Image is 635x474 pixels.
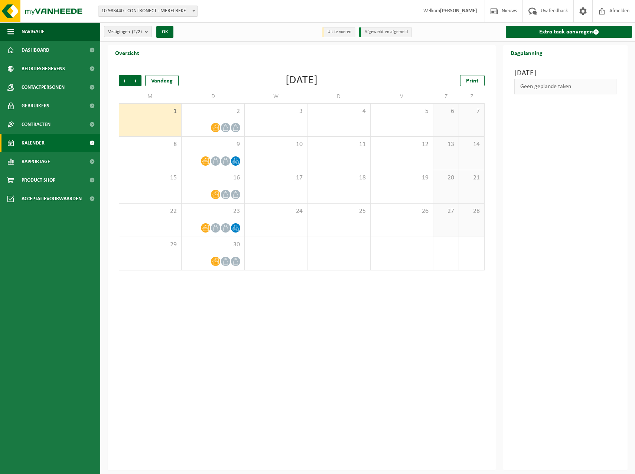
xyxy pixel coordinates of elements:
[311,107,366,116] span: 4
[437,107,455,116] span: 6
[248,174,303,182] span: 17
[248,107,303,116] span: 3
[503,45,550,60] h2: Dagplanning
[22,189,82,208] span: Acceptatievoorwaarden
[123,140,178,149] span: 8
[463,107,481,116] span: 7
[130,75,141,86] span: Volgende
[286,75,318,86] div: [DATE]
[22,78,65,97] span: Contactpersonen
[463,174,481,182] span: 21
[437,140,455,149] span: 13
[307,90,370,103] td: D
[371,90,433,103] td: V
[322,27,355,37] li: Uit te voeren
[123,107,178,116] span: 1
[248,207,303,215] span: 24
[98,6,198,17] span: 10-983440 - CONTRONECT - MERELBEKE
[22,41,49,59] span: Dashboard
[22,22,45,41] span: Navigatie
[119,90,182,103] td: M
[123,207,178,215] span: 22
[156,26,173,38] button: OK
[374,207,429,215] span: 26
[98,6,198,16] span: 10-983440 - CONTRONECT - MERELBEKE
[22,134,45,152] span: Kalender
[506,26,632,38] a: Extra taak aanvragen
[108,26,142,38] span: Vestigingen
[311,207,366,215] span: 25
[22,97,49,115] span: Gebruikers
[22,152,50,171] span: Rapportage
[463,140,481,149] span: 14
[22,171,55,189] span: Product Shop
[132,29,142,34] count: (2/2)
[374,107,429,116] span: 5
[145,75,179,86] div: Vandaag
[185,241,240,249] span: 30
[433,90,459,103] td: Z
[182,90,244,103] td: D
[374,174,429,182] span: 19
[245,90,307,103] td: W
[463,207,481,215] span: 28
[123,241,178,249] span: 29
[437,207,455,215] span: 27
[248,140,303,149] span: 10
[514,79,616,94] div: Geen geplande taken
[185,140,240,149] span: 9
[460,75,485,86] a: Print
[459,90,485,103] td: Z
[22,59,65,78] span: Bedrijfsgegevens
[359,27,412,37] li: Afgewerkt en afgemeld
[311,174,366,182] span: 18
[185,174,240,182] span: 16
[440,8,477,14] strong: [PERSON_NAME]
[22,115,51,134] span: Contracten
[514,68,616,79] h3: [DATE]
[104,26,152,37] button: Vestigingen(2/2)
[123,174,178,182] span: 15
[185,107,240,116] span: 2
[437,174,455,182] span: 20
[108,45,147,60] h2: Overzicht
[119,75,130,86] span: Vorige
[374,140,429,149] span: 12
[185,207,240,215] span: 23
[466,78,479,84] span: Print
[311,140,366,149] span: 11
